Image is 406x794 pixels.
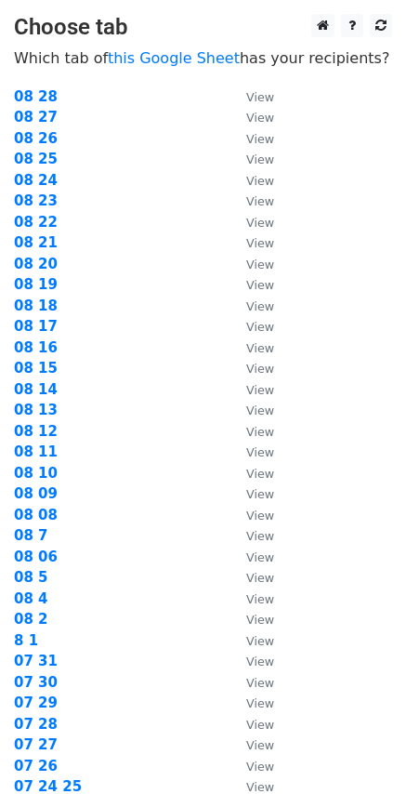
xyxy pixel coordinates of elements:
small: View [246,236,274,250]
small: View [246,696,274,710]
small: View [246,111,274,125]
small: View [246,216,274,230]
a: View [228,339,274,356]
strong: 08 15 [14,360,58,377]
a: 08 06 [14,549,58,565]
a: View [228,736,274,753]
small: View [246,258,274,271]
small: View [246,760,274,774]
small: View [246,320,274,334]
small: View [246,676,274,690]
small: View [246,341,274,355]
small: View [246,571,274,585]
small: View [246,780,274,794]
a: 08 16 [14,339,58,356]
a: 08 2 [14,611,48,628]
a: View [228,172,274,189]
a: View [228,758,274,774]
a: 08 23 [14,192,58,209]
a: View [228,507,274,523]
a: 07 28 [14,716,58,733]
a: View [228,674,274,691]
a: View [228,256,274,272]
strong: 08 26 [14,130,58,147]
small: View [246,634,274,648]
a: 07 31 [14,653,58,669]
a: 08 13 [14,402,58,418]
small: View [246,613,274,627]
a: 08 19 [14,276,58,293]
a: 08 21 [14,234,58,251]
a: 07 27 [14,736,58,753]
strong: 08 10 [14,465,58,482]
small: View [246,425,274,439]
small: View [246,445,274,459]
a: this Google Sheet [108,49,240,67]
a: View [228,465,274,482]
small: View [246,152,274,166]
strong: 08 14 [14,381,58,398]
a: 08 12 [14,423,58,440]
small: View [246,487,274,501]
a: 08 22 [14,214,58,231]
a: View [228,716,274,733]
a: View [228,549,274,565]
a: View [228,381,274,398]
small: View [246,174,274,188]
a: 07 26 [14,758,58,774]
a: 08 17 [14,318,58,335]
a: 08 24 [14,172,58,189]
h3: Choose tab [14,14,392,41]
a: View [228,298,274,314]
a: 08 11 [14,443,58,460]
small: View [246,383,274,397]
a: View [228,214,274,231]
a: 08 25 [14,151,58,167]
small: View [246,404,274,417]
a: 08 27 [14,109,58,126]
small: View [246,132,274,146]
a: 08 08 [14,507,58,523]
a: 08 4 [14,590,48,607]
small: View [246,299,274,313]
a: 08 5 [14,569,48,586]
a: 08 09 [14,485,58,502]
a: View [228,88,274,105]
small: View [246,194,274,208]
a: 07 29 [14,695,58,711]
a: View [228,318,274,335]
small: View [246,718,274,732]
a: 8 1 [14,632,38,649]
a: 07 30 [14,674,58,691]
strong: 08 18 [14,298,58,314]
small: View [246,467,274,481]
a: View [228,130,274,147]
a: View [228,151,274,167]
small: View [246,278,274,292]
a: 08 20 [14,256,58,272]
a: View [228,402,274,418]
small: View [246,529,274,543]
a: View [228,276,274,293]
a: View [228,443,274,460]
